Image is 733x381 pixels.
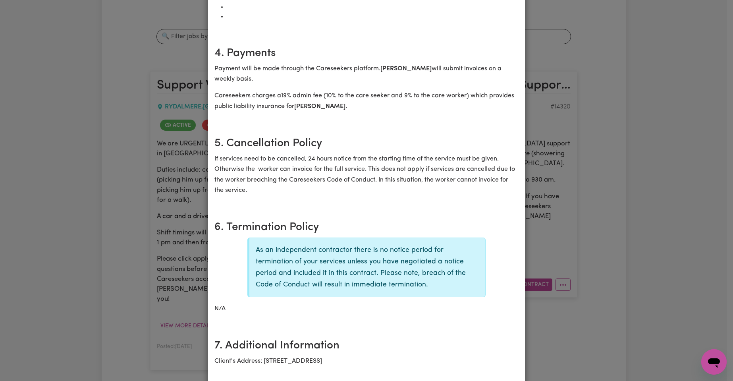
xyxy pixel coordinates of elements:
p: Payment will be made through the Careseekers platform. will submit invoices on a weekly basis. [214,64,519,85]
h2: 4. Payments [214,47,519,60]
p: Careseekers charges a 19 % admin fee ( 10 % to the care seeker and 9% to the care worker) which p... [214,91,519,112]
p: N/A [214,304,519,314]
p: Client's Address: [STREET_ADDRESS] [214,356,519,366]
p: As an independent contractor there is no notice period for termination of your services unless yo... [256,244,479,290]
p: If services need to be cancelled, 24 hours notice from the starting time of the service must be g... [214,154,519,196]
iframe: Button to launch messaging window [701,349,727,375]
h2: 5. Cancellation Policy [214,137,519,151]
h2: 7. Additional Information [214,339,519,353]
b: [PERSON_NAME] [294,103,345,110]
h2: 6. Termination Policy [214,221,519,234]
b: [PERSON_NAME] [380,66,432,72]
